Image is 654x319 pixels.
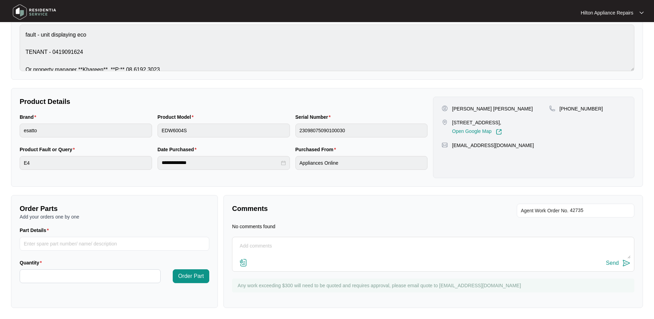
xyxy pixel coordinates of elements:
[496,129,502,135] img: Link-External
[20,227,52,234] label: Part Details
[606,260,619,266] div: Send
[232,223,275,230] p: No comments found
[581,9,633,16] p: Hilton Appliance Repairs
[20,270,160,283] input: Quantity
[239,259,248,267] img: file-attachment-doc.svg
[622,259,631,267] img: send-icon.svg
[178,272,204,280] span: Order Part
[295,156,428,170] input: Purchased From
[20,156,152,170] input: Product Fault or Query
[20,259,44,266] label: Quantity
[162,159,280,166] input: Date Purchased
[20,204,209,213] p: Order Parts
[452,105,533,112] p: [PERSON_NAME] [PERSON_NAME]
[158,114,197,120] label: Product Model
[20,25,634,71] textarea: fault - unit displaying eco TENANT - 0419091624 Or property manager **Khareen** **P:** 08 6192 3023
[521,206,569,215] span: Agent Work Order No.
[20,213,209,220] p: Add your orders one by one
[158,124,290,137] input: Product Model
[295,146,339,153] label: Purchased From
[452,119,502,126] p: [STREET_ADDRESS],
[238,282,631,289] p: Any work exceeding $300 will need to be quoted and requires approval, please email quote to [EMAI...
[295,124,428,137] input: Serial Number
[606,259,631,268] button: Send
[10,2,59,22] img: residentia service logo
[570,206,630,215] input: Add Agent Work Order No.
[442,119,448,125] img: map-pin
[452,142,534,149] p: [EMAIL_ADDRESS][DOMAIN_NAME]
[560,105,603,112] p: [PHONE_NUMBER]
[452,129,502,135] a: Open Google Map
[20,124,152,137] input: Brand
[158,146,199,153] label: Date Purchased
[20,114,39,120] label: Brand
[442,105,448,112] img: user-pin
[20,97,427,106] p: Product Details
[640,11,644,14] img: dropdown arrow
[232,204,428,213] p: Comments
[295,114,333,120] label: Serial Number
[442,142,448,148] img: map-pin
[20,146,78,153] label: Product Fault or Query
[20,237,209,251] input: Part Details
[173,269,210,283] button: Order Part
[549,105,555,112] img: map-pin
